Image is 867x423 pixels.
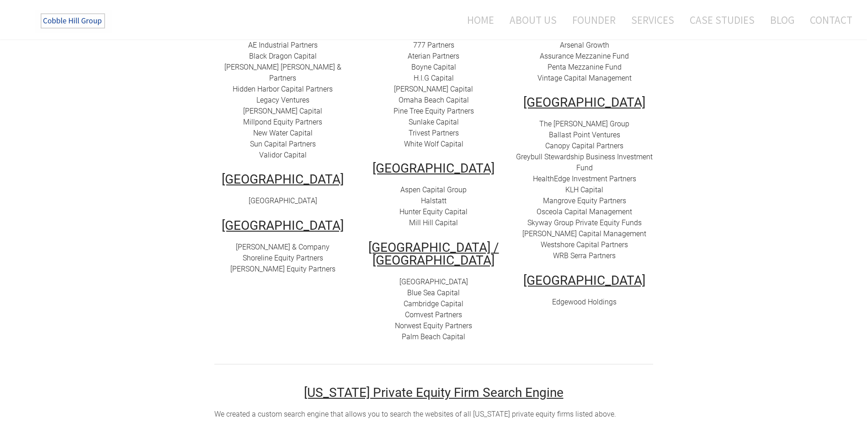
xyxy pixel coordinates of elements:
[399,207,468,216] a: Hunter Equity Capital
[409,129,459,137] a: Trivest Partners
[421,196,447,205] a: Halstatt
[540,52,629,60] a: Assurance Mezzanine Fund
[402,332,465,341] a: Palm Beach Capital
[409,118,459,126] a: Sunlake Capital
[368,240,499,268] u: [GEOGRAPHIC_DATA] / [GEOGRAPHIC_DATA]
[243,107,322,115] a: [PERSON_NAME] Capital
[222,218,344,233] u: [GEOGRAPHIC_DATA]
[565,8,622,32] a: Founder
[249,52,317,60] a: Black Dragon Capital
[256,96,309,104] a: Legacy Ventures
[624,8,681,32] a: Services
[411,63,456,71] a: Boyne Capital
[533,174,636,183] a: HealthEdge Investment Partners
[543,196,626,205] a: ​Mangrove Equity Partners
[516,152,653,172] a: Greybull Stewardship Business Investment Fund
[243,254,323,262] a: Shoreline Equity Partners
[545,141,623,150] a: Canopy Capital Partners
[539,119,629,128] a: The [PERSON_NAME] Group
[365,277,502,342] div: ​
[400,185,467,194] a: Aspen Capital Group
[553,251,616,260] a: WRB Serra Partners
[537,207,632,216] a: Osceola Capital Management
[527,218,642,227] a: Skyway Group Private Equity Funds
[413,41,454,49] a: 777 Partners
[503,8,564,32] a: About Us
[394,107,474,115] a: Pine Tree Equity Partners
[304,385,564,400] u: [US_STATE] Private Equity Firm Search Engine
[414,74,454,82] a: H.I.G Capital
[222,172,344,187] u: [GEOGRAPHIC_DATA]
[404,299,463,308] a: Cambridge Capital
[405,310,410,319] font: C
[233,85,333,93] a: Hidden Harbor Capital Partners
[399,96,469,104] a: Omaha Beach Capital
[803,8,852,32] a: Contact
[552,298,617,306] a: Edgewood Holdings
[407,288,460,297] a: Blue Sea Capital
[683,8,761,32] a: Case Studies
[259,151,307,159] a: Validor Capital
[230,265,335,273] a: [PERSON_NAME] Equity Partners
[549,130,620,139] a: Ballast Point Ventures
[523,273,645,288] u: [GEOGRAPHIC_DATA]
[560,41,609,49] a: Arsenal Growth
[565,185,603,194] a: KLH Capital
[408,52,459,60] a: Aterian Partners
[243,118,322,126] a: Millpond Equity Partners
[249,196,317,205] a: [GEOGRAPHIC_DATA]
[214,409,653,420] div: We created a custom search engine that allows you to search the websites of all [US_STATE] privat...
[236,243,330,251] a: [PERSON_NAME] & Company
[548,63,622,71] a: Penta Mezzanine Fund
[565,185,603,194] span: ​​
[399,277,468,286] a: [GEOGRAPHIC_DATA]
[405,310,462,319] a: Comvest Partners
[523,95,645,110] u: [GEOGRAPHIC_DATA]
[35,10,112,33] img: The Cobble Hill Group LLC
[395,321,472,330] a: Norwest Equity Partners
[537,74,632,82] a: Vintage Capital Management
[248,41,318,49] a: AE Industrial Partners
[409,218,458,227] a: Mill Hill Capital
[250,140,316,148] a: Sun Capital Partners
[372,161,495,176] u: [GEOGRAPHIC_DATA]
[253,129,313,137] a: New Water Capital
[453,8,501,32] a: Home
[404,140,463,148] a: White Wolf Capital
[394,85,473,93] a: [PERSON_NAME] Capital
[763,8,801,32] a: Blog
[541,240,628,249] a: Westshore Capital Partners
[224,63,341,82] a: [PERSON_NAME] [PERSON_NAME] & Partners
[522,229,646,238] a: [PERSON_NAME] Capital Management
